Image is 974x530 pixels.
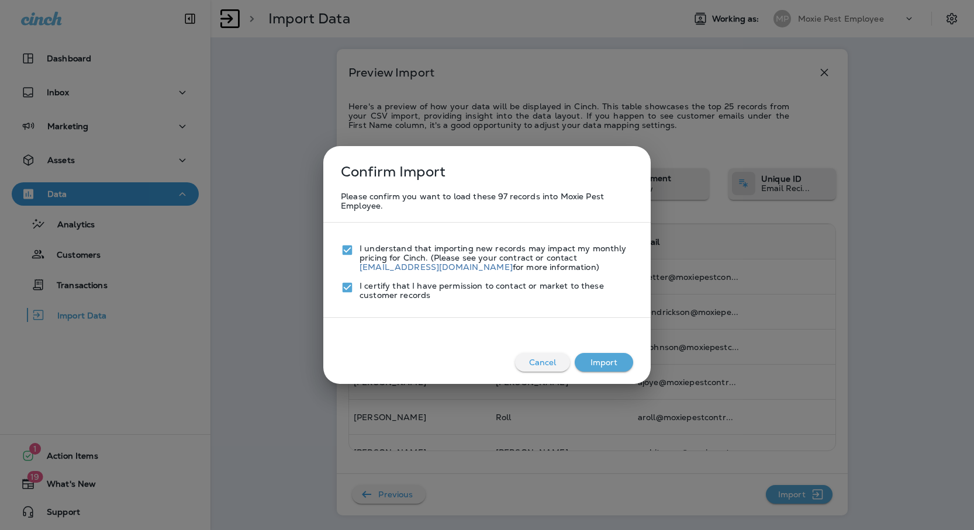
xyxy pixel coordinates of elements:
[335,158,445,186] p: Confirm Import
[575,353,633,372] button: Import
[515,353,570,372] button: Cancel
[524,353,561,372] p: Cancel
[360,281,633,300] p: I certify that I have permission to contact or market to these customer records
[360,262,513,272] a: [EMAIL_ADDRESS][DOMAIN_NAME]
[360,244,633,272] p: I understand that importing new records may impact my monthly pricing for Cinch. (Please see your...
[341,192,633,210] p: Please confirm you want to load these 97 records into Moxie Pest Employee.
